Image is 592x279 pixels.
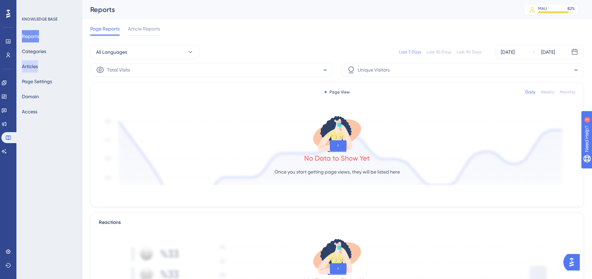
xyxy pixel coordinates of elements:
[22,90,39,103] button: Domain
[22,30,39,42] button: Reports
[22,16,57,22] div: KNOWLEDGE BASE
[567,6,575,11] div: 82 %
[99,218,575,227] div: Reactions
[304,153,370,163] div: No Data to Show Yet
[274,168,400,176] p: Once you start getting page views, they will be listed here
[427,49,451,55] div: Last 30 Days
[90,45,200,59] button: All Languages
[399,49,421,55] div: Last 7 Days
[358,66,390,74] span: Unique Visitors
[90,5,507,14] div: Reports
[22,45,46,58] button: Categories
[16,2,43,10] span: Need Help?
[22,60,38,73] button: Articles
[525,89,535,95] div: Daily
[563,252,584,272] iframe: UserGuiding AI Assistant Launcher
[541,48,555,56] div: [DATE]
[128,25,160,33] span: Article Reports
[96,48,127,56] span: All Languages
[90,25,120,33] span: Page Reports
[574,64,578,75] span: -
[501,48,515,56] div: [DATE]
[107,66,130,74] span: Total Visits
[538,6,547,11] div: MAU
[457,49,481,55] div: Last 90 Days
[48,3,50,9] div: 2
[560,89,575,95] div: Monthly
[541,89,554,95] div: Weekly
[22,105,37,118] button: Access
[325,89,350,95] div: Page View
[22,75,52,88] button: Page Settings
[323,64,327,75] span: -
